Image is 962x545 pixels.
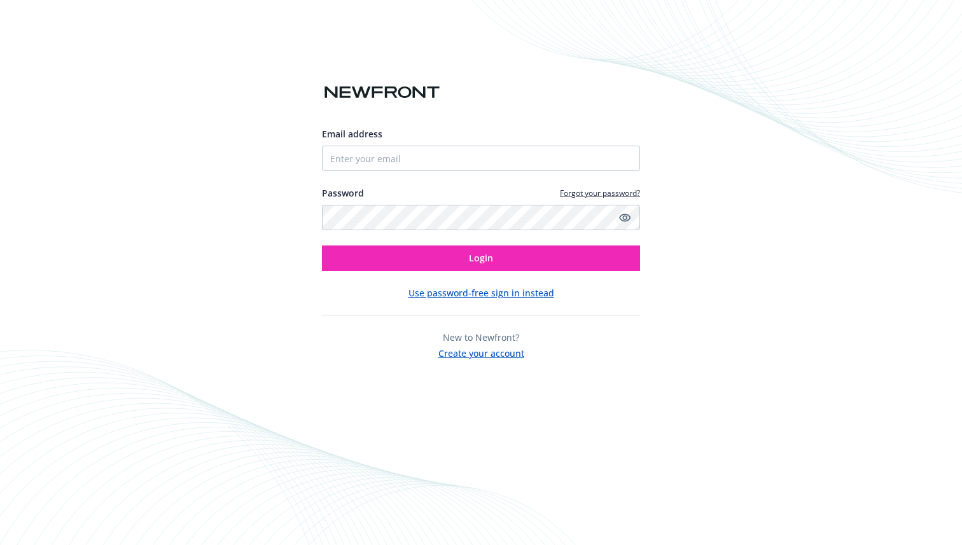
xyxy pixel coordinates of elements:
span: Email address [322,128,382,140]
input: Enter your email [322,146,640,171]
a: Show password [617,210,632,225]
button: Login [322,245,640,271]
button: Use password-free sign in instead [408,286,554,300]
button: Create your account [438,344,524,360]
input: Enter your password [322,205,640,230]
span: New to Newfront? [443,331,519,343]
a: Forgot your password? [560,188,640,198]
label: Password [322,186,364,200]
span: Login [469,252,493,264]
img: Newfront logo [322,81,442,104]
